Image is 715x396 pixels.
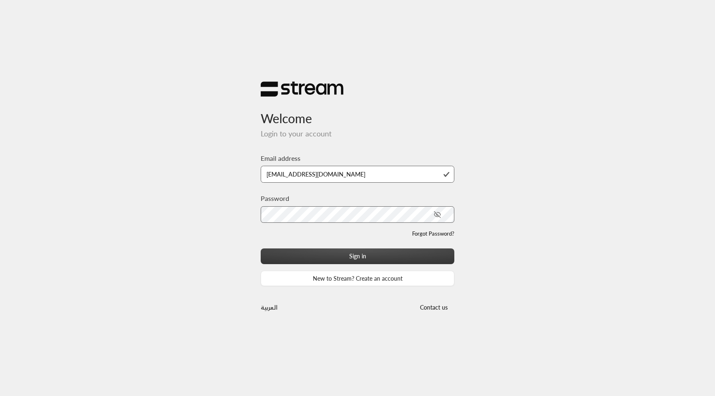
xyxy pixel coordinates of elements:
[261,166,454,183] input: Type your email here
[261,271,454,286] a: New to Stream? Create an account
[413,304,454,311] a: Contact us
[430,208,444,222] button: toggle password visibility
[261,193,289,203] label: Password
[261,248,454,264] button: Sign in
[261,97,454,126] h3: Welcome
[261,81,343,97] img: Stream Logo
[412,230,454,238] a: Forgot Password?
[261,300,278,315] a: العربية
[413,300,454,315] button: Contact us
[261,129,454,138] h5: Login to your account
[261,153,300,163] label: Email address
